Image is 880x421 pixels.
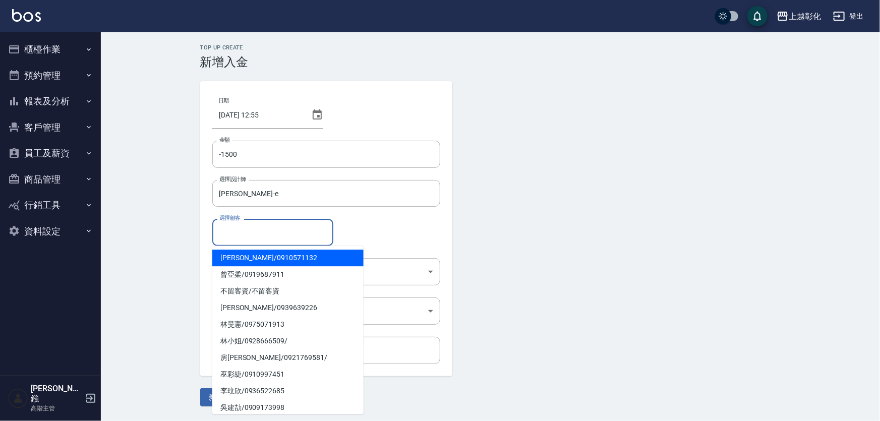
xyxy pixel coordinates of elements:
[212,333,364,349] span: 林小姐 / 0928666509 /
[4,218,97,245] button: 資料設定
[31,384,82,404] h5: [PERSON_NAME]鏹
[219,175,246,183] label: 選擇設計師
[212,283,364,299] span: 不留客資 / 不留客資
[212,399,364,416] span: 吳建劼 / 0909173998
[218,97,229,104] label: 日期
[219,214,241,222] label: 選擇顧客
[4,114,97,141] button: 客戶管理
[773,6,825,27] button: 上越彰化
[212,266,364,283] span: 曾亞柔 / 0919687911
[212,349,364,366] span: 房[PERSON_NAME] / 0921769581 /
[829,7,868,26] button: 登出
[4,36,97,63] button: 櫃檯作業
[219,136,230,144] label: 金額
[4,63,97,89] button: 預約管理
[200,388,232,407] button: 新增
[4,140,97,166] button: 員工及薪資
[12,9,41,22] img: Logo
[212,250,364,266] span: [PERSON_NAME] / 0910571132
[4,192,97,218] button: 行銷工具
[200,55,781,69] h3: 新增入金
[4,88,97,114] button: 報表及分析
[789,10,821,23] div: 上越彰化
[212,299,364,316] span: [PERSON_NAME] / 0939639226
[747,6,768,26] button: save
[212,366,364,383] span: 巫彩緁 / 0910997451
[212,383,364,399] span: 李玟欣 / 0936522685
[4,166,97,193] button: 商品管理
[212,316,364,333] span: 林旻憲 / 0975071913
[31,404,82,413] p: 高階主管
[8,388,28,408] img: Person
[200,44,781,51] h2: Top Up Create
